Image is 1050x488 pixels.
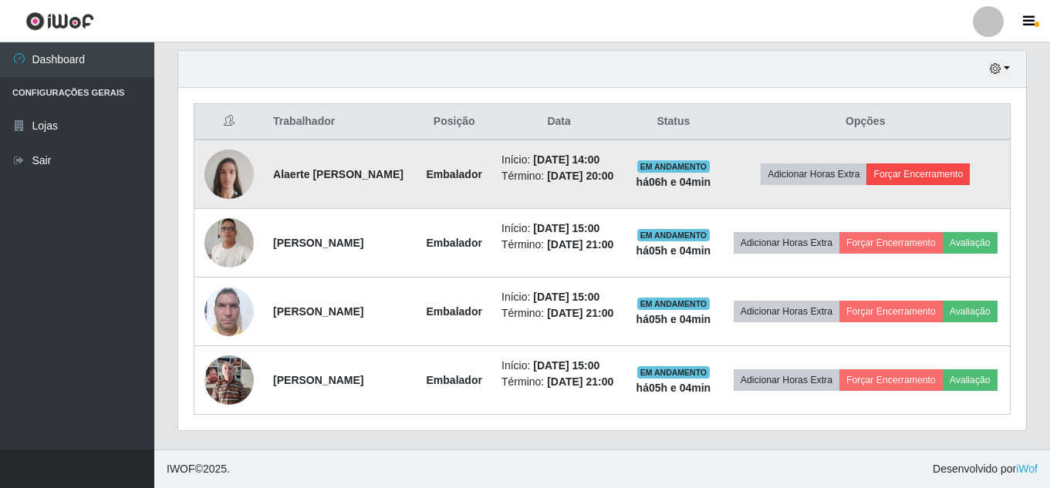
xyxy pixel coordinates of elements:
[636,176,711,188] strong: há 06 h e 04 min
[637,160,711,173] span: EM ANDAMENTO
[273,374,363,386] strong: [PERSON_NAME]
[547,307,613,319] time: [DATE] 21:00
[943,369,998,391] button: Avaliação
[501,152,616,168] li: Início:
[636,382,711,394] strong: há 05 h e 04 min
[501,220,616,237] li: Início:
[839,301,943,322] button: Forçar Encerramento
[637,366,711,379] span: EM ANDAMENTO
[734,301,839,322] button: Adicionar Horas Extra
[547,170,613,182] time: [DATE] 20:00
[25,12,94,31] img: CoreUI Logo
[167,461,230,477] span: © 2025 .
[761,163,866,185] button: Adicionar Horas Extra
[204,210,254,276] img: 1709307766746.jpeg
[547,375,613,388] time: [DATE] 21:00
[637,229,711,241] span: EM ANDAMENTO
[501,289,616,305] li: Início:
[416,104,492,140] th: Posição
[501,374,616,390] li: Término:
[427,237,482,249] strong: Embalador
[427,168,482,180] strong: Embalador
[501,168,616,184] li: Término:
[533,222,599,234] time: [DATE] 15:00
[721,104,1011,140] th: Opções
[167,463,195,475] span: IWOF
[204,278,254,344] img: 1737508100769.jpeg
[866,163,970,185] button: Forçar Encerramento
[734,232,839,254] button: Adicionar Horas Extra
[533,153,599,166] time: [DATE] 14:00
[427,305,482,318] strong: Embalador
[839,232,943,254] button: Forçar Encerramento
[501,237,616,253] li: Término:
[734,369,839,391] button: Adicionar Horas Extra
[1016,463,1038,475] a: iWof
[204,347,254,412] img: 1753363159449.jpeg
[626,104,721,140] th: Status
[839,369,943,391] button: Forçar Encerramento
[273,237,363,249] strong: [PERSON_NAME]
[427,374,482,386] strong: Embalador
[273,168,403,180] strong: Alaerte [PERSON_NAME]
[264,104,416,140] th: Trabalhador
[933,461,1038,477] span: Desenvolvido por
[533,291,599,303] time: [DATE] 15:00
[492,104,626,140] th: Data
[501,358,616,374] li: Início:
[943,301,998,322] button: Avaliação
[637,298,711,310] span: EM ANDAMENTO
[533,359,599,372] time: [DATE] 15:00
[273,305,363,318] strong: [PERSON_NAME]
[501,305,616,321] li: Término:
[204,141,254,207] img: 1748708656337.jpeg
[636,244,711,257] strong: há 05 h e 04 min
[547,238,613,251] time: [DATE] 21:00
[943,232,998,254] button: Avaliação
[636,313,711,325] strong: há 05 h e 04 min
